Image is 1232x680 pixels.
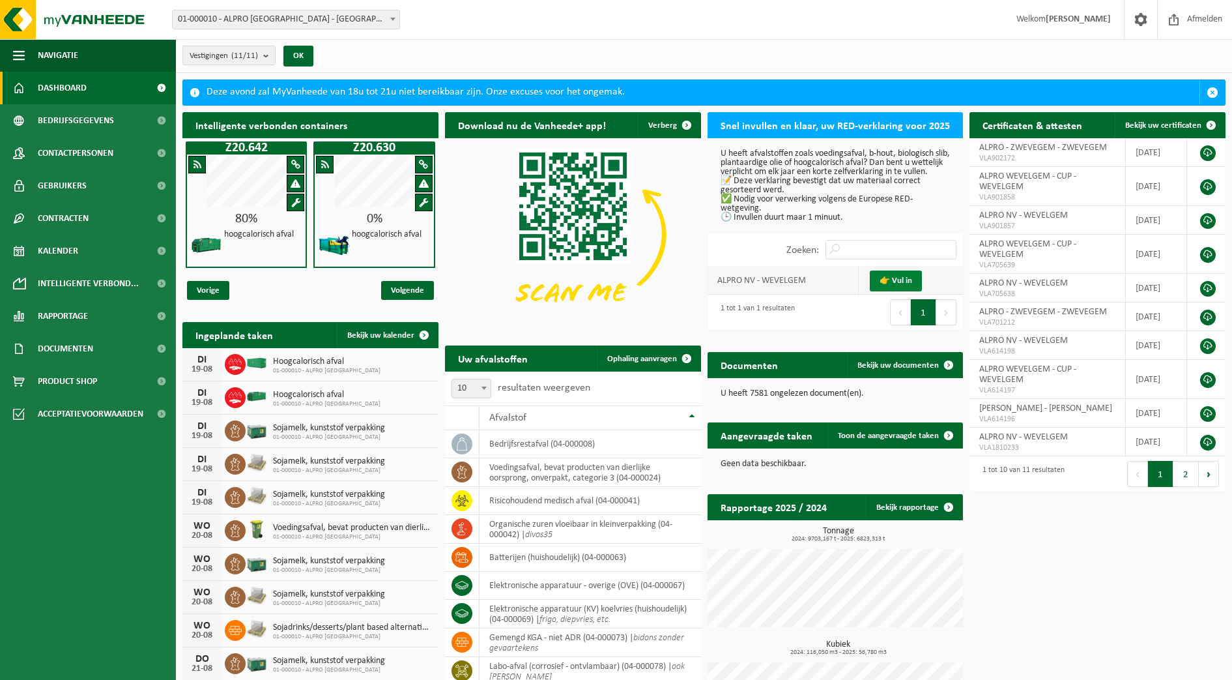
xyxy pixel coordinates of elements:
a: Bekijk uw kalender [337,322,437,348]
span: Sojamelk, kunststof verpakking [273,556,385,567]
span: ALPRO NV - WEVELGEM [979,432,1068,442]
div: 1 tot 10 van 11 resultaten [976,460,1065,488]
h3: Kubiek [714,640,964,656]
img: LP-PA-00000-WDN-11 [246,585,268,607]
td: [DATE] [1126,167,1187,206]
td: [DATE] [1126,428,1187,456]
div: DI [189,355,215,365]
button: Next [1199,461,1219,487]
span: VLA705638 [979,289,1115,299]
img: HK-XC-40-GN-00 [246,357,268,369]
img: PB-LB-0680-HPE-GN-01 [246,419,268,441]
count: (11/11) [231,52,258,60]
span: VLA902172 [979,153,1115,164]
div: 21-08 [189,664,215,673]
td: [DATE] [1126,206,1187,235]
div: DI [189,421,215,432]
td: [DATE] [1126,138,1187,167]
div: DO [189,654,215,664]
span: Rapportage [38,300,88,333]
span: 10 [452,379,491,398]
span: 01-000010 - ALPRO [GEOGRAPHIC_DATA] [273,533,432,541]
span: 01-000010 - ALPRO [GEOGRAPHIC_DATA] [273,567,385,574]
i: frigo, diepvries, etc. [539,615,610,625]
span: Sojadrinks/desserts/plant based alternative to yoghurt (fca) bestemming diervoed... [273,623,432,633]
h4: hoogcalorisch afval [224,230,294,239]
span: Sojamelk, kunststof verpakking [273,490,385,500]
td: [DATE] [1126,360,1187,399]
p: U heeft 7581 ongelezen document(en). [721,389,951,398]
span: Sojamelk, kunststof verpakking [273,423,385,434]
span: Acceptatievoorwaarden [38,398,143,430]
span: VLA901858 [979,192,1115,203]
span: Gebruikers [38,170,87,202]
span: Sojamelk, kunststof verpakking [273,589,385,600]
img: HK-XZ-20-GN-00 [190,229,223,261]
td: [DATE] [1126,303,1187,331]
span: Intelligente verbond... [38,267,139,300]
span: VLA701212 [979,318,1115,328]
div: DI [189,488,215,498]
span: ALPRO NV - WEVELGEM [979,336,1068,346]
a: Bekijk uw documenten [847,352,962,378]
span: ALPRO WEVELGEM - CUP - WEVELGEM [979,239,1076,259]
span: ALPRO NV - WEVELGEM [979,211,1068,220]
img: LP-PA-00000-WDN-11 [246,618,268,640]
div: 20-08 [189,598,215,607]
span: Bekijk uw certificaten [1125,121,1201,130]
span: VLA614196 [979,414,1115,424]
h1: Z20.642 [189,141,304,155]
h4: hoogcalorisch afval [352,230,422,239]
label: Zoeken: [786,245,819,256]
span: 01-000010 - ALPRO [GEOGRAPHIC_DATA] [273,666,385,674]
span: 01-000010 - ALPRO [GEOGRAPHIC_DATA] [273,633,432,641]
img: Download de VHEPlus App [445,138,701,331]
i: bidons zonder gevaartekens [489,633,684,653]
span: Hoogcalorisch afval [273,390,380,400]
div: 80% [187,213,306,226]
img: LP-PA-00000-WDN-11 [246,485,268,507]
span: Voedingsafval, bevat producten van dierlijke oorsprong, onverpakt, categorie 3 [273,523,432,533]
h2: Documenten [708,352,791,377]
img: PB-LB-0680-HPE-GN-01 [246,552,268,574]
span: 01-000010 - ALPRO [GEOGRAPHIC_DATA] [273,500,385,508]
button: Previous [890,299,911,325]
div: WO [189,621,215,631]
h2: Uw afvalstoffen [445,346,541,371]
img: HK-XZ-20-GN-12 [318,229,351,261]
h2: Certificaten & attesten [969,112,1095,138]
td: organische zuren vloeibaar in kleinverpakking (04-000042) | [480,515,701,544]
img: PB-LB-0680-HPE-GN-01 [246,651,268,673]
i: divos35 [525,530,552,540]
td: ALPRO NV - WEVELGEM [708,266,859,295]
h1: Z20.630 [317,141,431,155]
div: WO [189,554,215,565]
td: gemengd KGA - niet ADR (04-000073) | [480,628,701,657]
span: Vestigingen [190,46,258,66]
div: 20-08 [189,631,215,640]
span: Ophaling aanvragen [607,355,677,363]
span: Bekijk uw documenten [857,361,939,370]
span: Vorige [187,281,229,300]
span: VLA614198 [979,346,1115,357]
h2: Ingeplande taken [182,322,286,347]
span: ALPRO - ZWEVEGEM - ZWEVEGEM [979,307,1107,317]
label: resultaten weergeven [498,383,590,393]
span: 01-000010 - ALPRO [GEOGRAPHIC_DATA] [273,600,385,608]
div: 19-08 [189,398,215,407]
div: 19-08 [189,365,215,374]
h3: Tonnage [714,527,964,542]
td: elektronische apparatuur - overige (OVE) (04-000067) [480,572,701,600]
h2: Intelligente verbonden containers [182,112,438,138]
span: 01-000010 - ALPRO NV - WEVELGEM [172,10,400,29]
span: VLA614197 [979,385,1115,396]
div: 19-08 [189,498,215,507]
span: 01-000010 - ALPRO NV - WEVELGEM [173,10,399,29]
div: 19-08 [189,432,215,441]
span: Verberg [648,121,677,130]
div: 19-08 [189,465,215,474]
span: Dashboard [38,72,87,104]
td: [DATE] [1126,399,1187,428]
td: bedrijfsrestafval (04-000008) [480,430,701,458]
div: Deze avond zal MyVanheede van 18u tot 21u niet bereikbaar zijn. Onze excuses voor het ongemak. [207,80,1199,105]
